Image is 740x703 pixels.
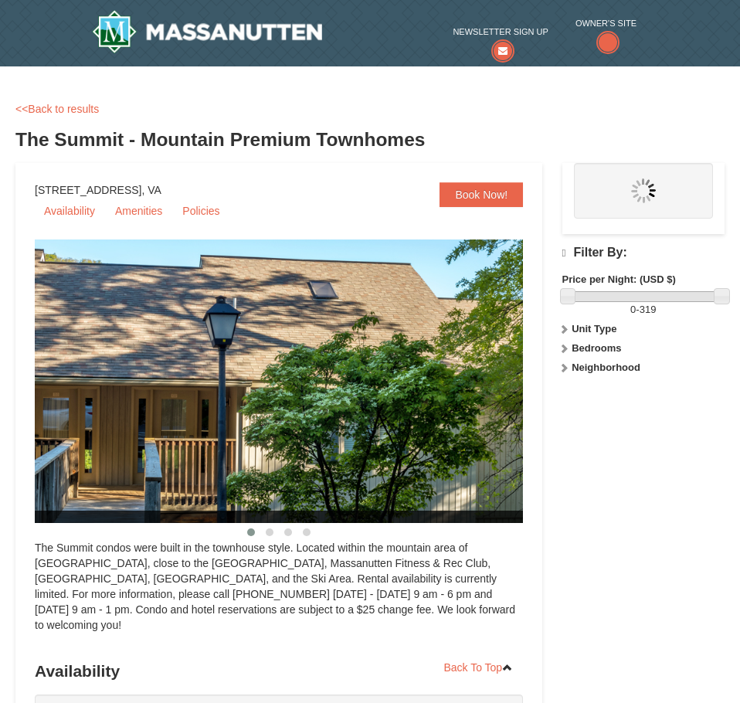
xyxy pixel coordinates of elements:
img: Massanutten Resort Logo [92,10,322,53]
label: - [562,302,725,318]
a: Book Now! [440,182,523,207]
a: Newsletter Sign Up [453,24,548,56]
a: Back To Top [433,656,523,679]
span: Newsletter Sign Up [453,24,548,39]
img: wait.gif [631,178,656,203]
div: The Summit condos were built in the townhouse style. Located within the mountain area of [GEOGRAP... [35,540,523,648]
h3: The Summit - Mountain Premium Townhomes [15,124,725,155]
img: 19219034-1-0eee7e00.jpg [35,239,553,523]
span: 319 [640,304,657,315]
a: Amenities [106,199,171,222]
a: Availability [35,199,104,222]
a: Owner's Site [575,15,636,56]
a: Policies [173,199,229,222]
a: Massanutten Resort [92,10,322,53]
span: 0 [630,304,636,315]
span: Owner's Site [575,15,636,31]
h3: Availability [35,656,523,687]
h4: Filter By: [562,246,725,260]
strong: Neighborhood [572,362,640,373]
strong: Unit Type [572,323,616,335]
a: <<Back to results [15,103,99,115]
strong: Bedrooms [572,342,621,354]
strong: Price per Night: (USD $) [562,273,676,285]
